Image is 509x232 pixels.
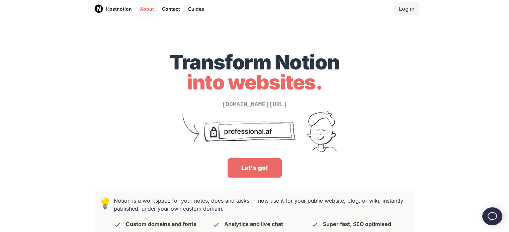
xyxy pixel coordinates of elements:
[222,101,287,108] span: [DOMAIN_NAME][URL]
[228,158,282,178] a: Let's go!
[98,197,112,210] span: 💡
[224,221,283,227] p: Analytics and live chat
[171,109,338,158] img: Turn unprofessional Notion URLs into your sexy domain
[187,70,322,94] span: into websites.
[112,197,410,229] h3: Notion is a workspace for your notes, docs and tasks — now use it for your public website, blog, ...
[394,2,419,15] a: Log in
[94,52,415,92] h1: Transform Notion
[126,221,196,227] p: Custom domains and fonts
[323,221,391,227] p: Super fast, SEO optimised
[94,4,103,13] img: Host Notion logo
